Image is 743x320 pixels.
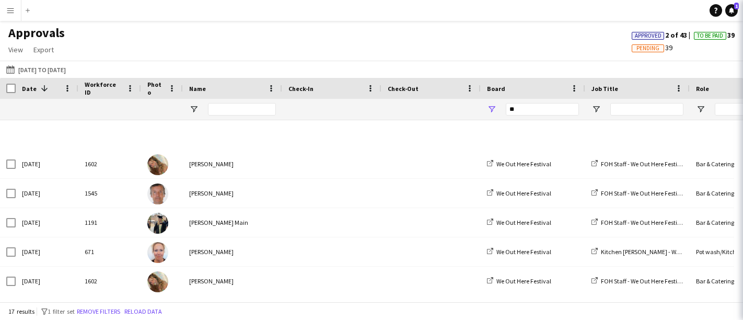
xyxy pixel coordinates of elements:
[601,219,716,226] span: FOH Staff - We Out Here Festival Restaurant
[496,277,551,285] span: We Out Here Festival
[487,85,505,93] span: Board
[78,150,141,178] div: 1602
[591,105,601,114] button: Open Filter Menu
[4,43,27,56] a: View
[601,189,716,197] span: FOH Staff - We Out Here Festival Restaurant
[147,213,168,234] img: Tillie Main
[487,160,551,168] a: We Out Here Festival
[189,105,199,114] button: Open Filter Menu
[183,179,282,208] div: [PERSON_NAME]
[610,103,683,116] input: Job Title Filter Input
[487,277,551,285] a: We Out Here Festival
[78,267,141,295] div: 1602
[29,43,58,56] a: Export
[496,219,551,226] span: We Out Here Festival
[496,248,551,256] span: We Out Here Festival
[78,237,141,266] div: 671
[22,85,37,93] span: Date
[183,208,282,237] div: [PERSON_NAME] Main
[388,85,419,93] span: Check-Out
[183,267,282,295] div: [PERSON_NAME]
[725,4,738,17] a: 1
[122,306,164,317] button: Reload data
[496,160,551,168] span: We Out Here Festival
[147,184,168,204] img: Bruce Acton
[487,248,551,256] a: We Out Here Festival
[147,242,168,263] img: Victoria Collyer
[694,30,735,40] span: 39
[85,81,122,96] span: Workforce ID
[632,43,672,52] span: 39
[591,219,716,226] a: FOH Staff - We Out Here Festival Restaurant
[183,237,282,266] div: [PERSON_NAME]
[636,45,659,52] span: Pending
[288,85,314,93] span: Check-In
[487,105,496,114] button: Open Filter Menu
[147,271,168,292] img: Isabella Swatman
[696,85,709,93] span: Role
[16,208,78,237] div: [DATE]
[147,154,168,175] img: Isabella Swatman
[601,160,716,168] span: FOH Staff - We Out Here Festival Restaurant
[591,85,618,93] span: Job Title
[591,277,716,285] a: FOH Staff - We Out Here Festival Restaurant
[16,150,78,178] div: [DATE]
[208,103,276,116] input: Name Filter Input
[16,237,78,266] div: [DATE]
[189,85,206,93] span: Name
[632,30,694,40] span: 2 of 43
[591,160,716,168] a: FOH Staff - We Out Here Festival Restaurant
[183,150,282,178] div: [PERSON_NAME]
[78,179,141,208] div: 1545
[697,32,723,39] span: To Be Paid
[48,307,75,315] span: 1 filter set
[601,277,716,285] span: FOH Staff - We Out Here Festival Restaurant
[734,3,739,9] span: 1
[696,105,705,114] button: Open Filter Menu
[487,219,551,226] a: We Out Here Festival
[16,179,78,208] div: [DATE]
[78,208,141,237] div: 1191
[635,32,661,39] span: Approved
[591,189,716,197] a: FOH Staff - We Out Here Festival Restaurant
[496,189,551,197] span: We Out Here Festival
[33,45,54,54] span: Export
[8,45,23,54] span: View
[506,103,579,116] input: Board Filter Input
[487,189,551,197] a: We Out Here Festival
[16,267,78,295] div: [DATE]
[4,63,68,76] button: [DATE] to [DATE]
[147,81,164,96] span: Photo
[75,306,122,317] button: Remove filters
